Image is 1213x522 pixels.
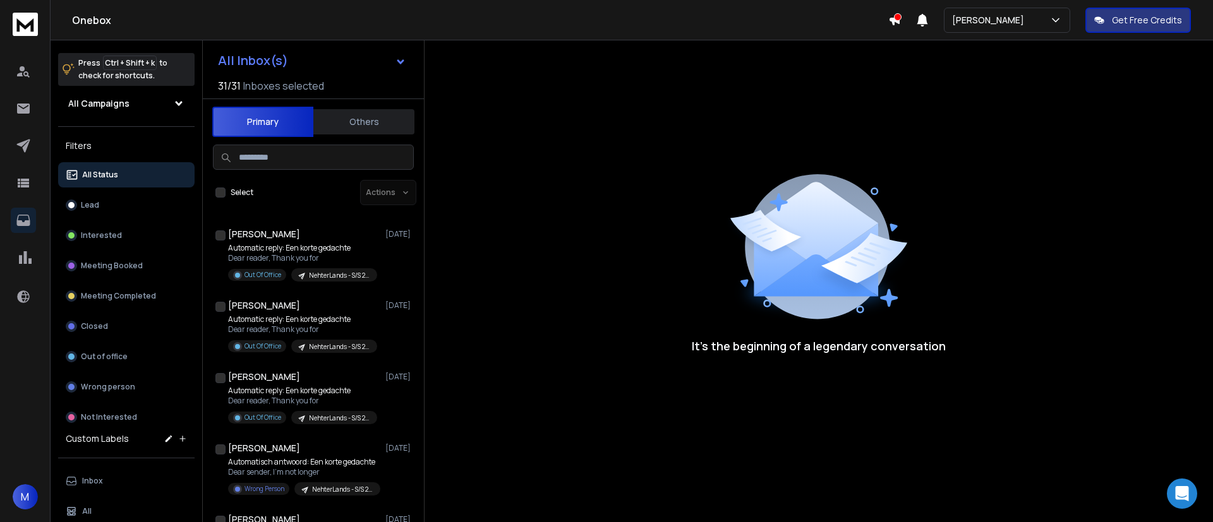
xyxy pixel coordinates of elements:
button: Meeting Booked [58,253,195,278]
p: Automatisch antwoord: Een korte gedachte [228,457,380,467]
p: Automatic reply: Een korte gedachte [228,386,377,396]
p: Out Of Office [244,270,281,280]
h1: [PERSON_NAME] [228,371,300,383]
p: Get Free Credits [1112,14,1182,27]
h3: Inboxes selected [243,78,324,93]
p: All Status [82,170,118,180]
p: Dear reader, Thank you for [228,253,377,263]
span: 31 / 31 [218,78,241,93]
div: Open Intercom Messenger [1167,478,1197,509]
h3: Filters [58,137,195,155]
p: NehterLands - S/S 2026 [309,271,370,280]
p: Dear sender, I'm not longer [228,467,380,477]
button: Interested [58,223,195,248]
p: NehterLands - S/S 2026 [312,485,373,494]
button: Others [313,108,414,136]
p: Automatic reply: Een korte gedachte [228,243,377,253]
button: Meeting Completed [58,283,195,309]
p: Interested [81,230,122,240]
h1: [PERSON_NAME] [228,299,300,312]
p: Meeting Completed [81,291,156,301]
button: Get Free Credits [1085,8,1191,33]
p: NehterLands - S/S 2026 [309,342,370,352]
h1: [PERSON_NAME] [228,442,300,454]
label: Select [231,187,253,198]
p: It’s the beginning of a legendary conversation [692,337,946,355]
p: NehterLands - S/S 2026 [309,413,370,423]
button: All Inbox(s) [208,48,416,73]
p: Lead [81,200,99,210]
p: [DATE] [385,300,414,311]
p: Inbox [82,476,103,486]
p: Dear reader, Thank you for [228,396,377,406]
button: All Status [58,162,195,187]
h1: Onebox [72,13,888,28]
h1: [PERSON_NAME] [228,228,300,240]
p: Dear reader, Thank you for [228,324,377,335]
p: [DATE] [385,443,414,453]
h1: All Inbox(s) [218,54,288,67]
button: Closed [58,314,195,339]
p: [DATE] [385,229,414,239]
button: Lead [58,193,195,218]
button: Inbox [58,468,195,494]
img: logo [13,13,38,36]
button: Out of office [58,344,195,369]
button: Not Interested [58,405,195,430]
p: Out Of Office [244,341,281,351]
button: Primary [212,107,313,137]
p: [PERSON_NAME] [952,14,1029,27]
h1: All Campaigns [68,97,130,110]
button: M [13,484,38,509]
p: Automatic reply: Een korte gedachte [228,314,377,324]
h3: Custom Labels [66,432,129,445]
p: Closed [81,321,108,331]
p: Out of office [81,352,128,362]
p: All [82,506,92,516]
p: Press to check for shortcuts. [78,57,167,82]
p: Wrong Person [244,484,284,494]
button: All Campaigns [58,91,195,116]
span: Ctrl + Shift + k [103,56,157,70]
p: Wrong person [81,382,135,392]
button: Wrong person [58,374,195,400]
p: [DATE] [385,372,414,382]
p: Not Interested [81,412,137,422]
p: Meeting Booked [81,261,143,271]
p: Out Of Office [244,413,281,422]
